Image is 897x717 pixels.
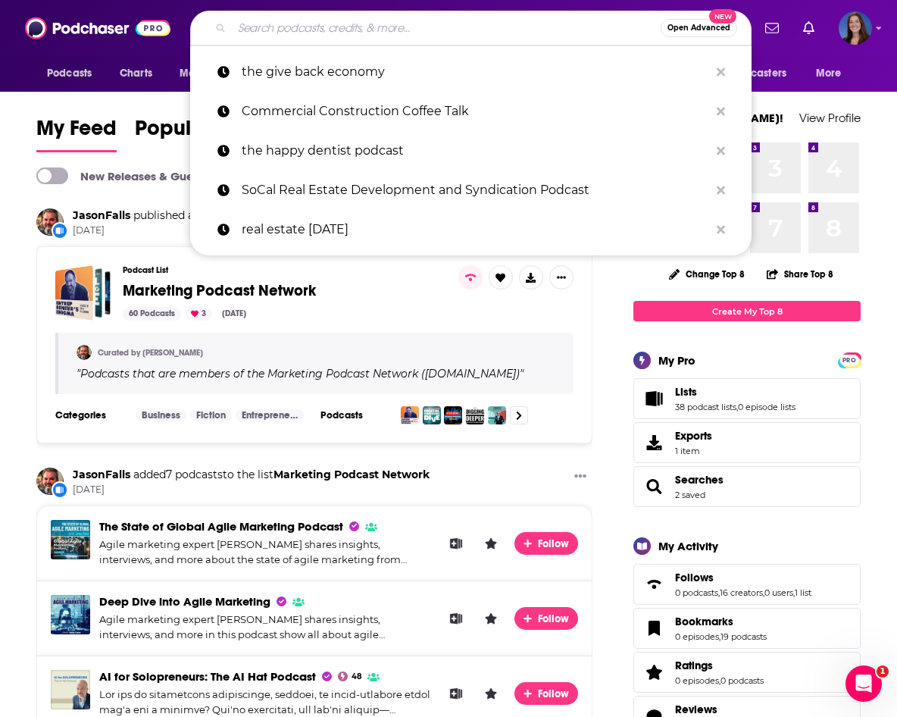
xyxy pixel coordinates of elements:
[488,406,506,424] img: Influence Global Podcast - shining a spotlight on influencer marketing
[839,11,872,45] img: User Profile
[763,587,764,598] span: ,
[633,378,861,419] span: Lists
[718,587,720,598] span: ,
[123,281,316,300] span: Marketing Podcast Network
[480,607,502,630] button: Leave a Rating
[639,618,669,639] a: Bookmarks
[633,301,861,321] a: Create My Top 8
[709,9,736,23] span: New
[169,59,253,88] button: open menu
[190,52,752,92] a: the give back economy
[675,473,724,487] a: Searches
[675,703,764,716] a: Reviews
[190,171,752,210] a: SoCal Real Estate Development and Syndication Podcast
[73,208,130,222] a: JasonFalls
[877,665,889,678] span: 1
[77,367,524,380] span: " "
[242,92,709,131] p: Commercial Construction Coffee Talk
[36,115,117,152] a: My Feed
[667,24,730,32] span: Open Advanced
[135,115,264,150] span: Popular Feed
[839,11,872,45] button: Show profile menu
[675,446,712,456] span: 1 item
[47,63,92,84] span: Podcasts
[840,354,858,365] a: PRO
[719,631,720,642] span: ,
[242,52,709,92] p: the give back economy
[242,210,709,249] p: real estate today
[675,659,764,672] a: Ratings
[675,385,697,399] span: Lists
[190,210,752,249] a: real estate [DATE]
[480,682,502,705] button: Leave a Rating
[242,131,709,171] p: the happy dentist podcast
[423,406,441,424] img: Digital Marketing Dive
[242,171,709,210] p: SoCal Real Estate Development and Syndication Podcast
[73,468,130,481] a: JasonFalls
[338,672,361,681] a: 48
[675,402,736,412] a: 38 podcast lists
[633,422,861,463] a: Exports
[73,224,438,237] span: [DATE]
[36,208,64,236] a: JasonFalls
[568,468,592,487] button: Show More Button
[73,208,438,223] h3: published a new curated list
[51,670,90,709] img: AI for Solopreneurs: The AI Hat Podcast
[675,429,712,443] span: Exports
[660,265,754,283] button: Change Top 8
[639,476,669,497] a: Searches
[675,659,713,672] span: Ratings
[77,345,92,360] img: JasonFalls
[120,63,152,84] span: Charts
[232,16,661,40] input: Search podcasts, credits, & more...
[36,59,111,88] button: open menu
[73,468,430,482] h3: to the list
[445,607,467,630] button: Add to List
[190,409,232,421] a: Fiction
[514,607,578,630] button: Follow
[51,520,90,559] img: The State of Global Agile Marketing Podcast
[658,353,695,368] div: My Pro
[639,662,669,683] a: Ratings
[675,703,717,716] span: Reviews
[675,615,767,628] a: Bookmarks
[675,587,718,598] a: 0 podcasts
[99,594,270,609] span: Deep Dive into Agile Marketing
[55,265,111,321] a: Marketing Podcast Network
[466,406,484,424] img: Digging Deeper
[799,111,861,125] a: View Profile
[51,595,90,634] a: Deep Dive into Agile Marketing
[99,669,316,684] a: AI for Solopreneurs: The AI Hat Podcast
[675,615,733,628] span: Bookmarks
[719,675,720,686] span: ,
[736,402,738,412] span: ,
[401,406,419,424] img: Entrepreneur's Enigma
[633,466,861,507] span: Searches
[797,15,820,41] a: Show notifications dropdown
[52,222,68,239] div: New List
[444,406,462,424] img: Winfluence - The Influence Marketing Podcast
[639,432,669,453] span: Exports
[36,115,117,150] span: My Feed
[675,675,719,686] a: 0 episodes
[36,468,64,495] a: JasonFalls
[135,115,264,152] a: Popular Feed
[845,665,882,702] iframe: Intercom live chat
[110,59,161,88] a: Charts
[766,259,834,289] button: Share Top 8
[190,131,752,171] a: the happy dentist podcast
[99,519,343,534] a: The State of Global Agile Marketing Podcast
[720,587,763,598] a: 16 creators
[675,571,811,584] a: Follows
[538,537,570,550] span: Follow
[273,468,430,481] a: Marketing Podcast Network
[99,612,433,642] div: Agile marketing expert [PERSON_NAME] shares insights, interviews, and more in this podcast show a...
[480,532,502,555] button: Leave a Rating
